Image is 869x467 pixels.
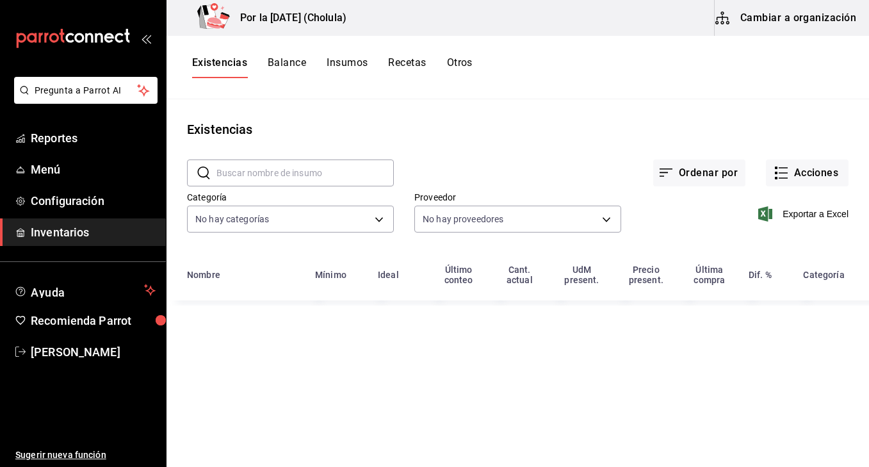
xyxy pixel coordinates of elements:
[31,161,156,178] span: Menú
[195,213,269,225] span: No hay categorías
[230,10,346,26] h3: Por la [DATE] (Cholula)
[268,56,306,78] button: Balance
[557,265,606,285] div: UdM present.
[686,265,733,285] div: Última compra
[378,270,399,280] div: Ideal
[31,192,156,209] span: Configuración
[31,312,156,329] span: Recomienda Parrot
[761,206,849,222] button: Exportar a Excel
[327,56,368,78] button: Insumos
[315,270,346,280] div: Mínimo
[15,448,156,462] span: Sugerir nueva función
[35,84,138,97] span: Pregunta a Parrot AI
[803,270,844,280] div: Categoría
[192,56,473,78] div: navigation tabs
[141,33,151,44] button: open_drawer_menu
[622,265,670,285] div: Precio present.
[766,160,849,186] button: Acciones
[187,120,252,139] div: Existencias
[423,213,503,225] span: No hay proveedores
[435,265,482,285] div: Último conteo
[187,193,394,202] label: Categoría
[187,270,220,280] div: Nombre
[31,343,156,361] span: [PERSON_NAME]
[653,160,745,186] button: Ordenar por
[192,56,247,78] button: Existencias
[414,193,621,202] label: Proveedor
[9,93,158,106] a: Pregunta a Parrot AI
[497,265,542,285] div: Cant. actual
[31,129,156,147] span: Reportes
[216,160,394,186] input: Buscar nombre de insumo
[749,270,772,280] div: Dif. %
[447,56,473,78] button: Otros
[14,77,158,104] button: Pregunta a Parrot AI
[388,56,426,78] button: Recetas
[31,224,156,241] span: Inventarios
[31,283,139,298] span: Ayuda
